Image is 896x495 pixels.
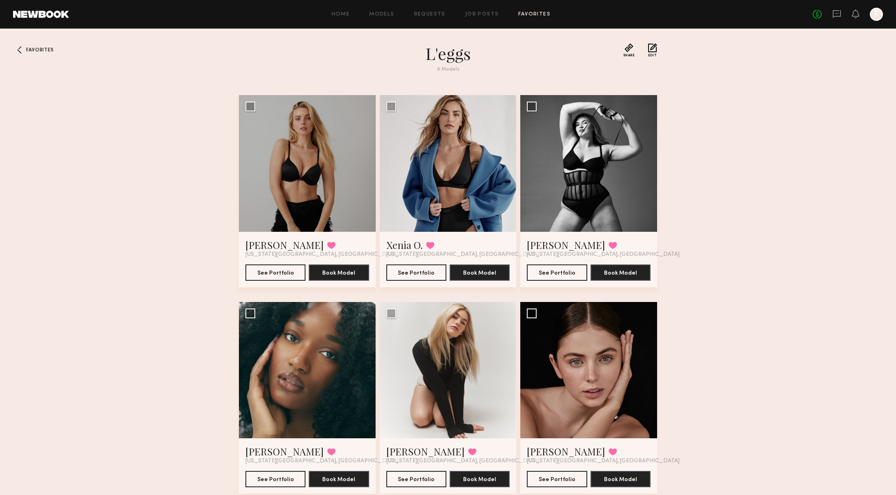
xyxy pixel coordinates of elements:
[301,43,595,64] h1: L'eggs
[301,67,595,72] div: 8 Models
[386,251,539,258] span: [US_STATE][GEOGRAPHIC_DATA], [GEOGRAPHIC_DATA]
[527,264,587,281] button: See Portfolio
[527,238,605,251] a: [PERSON_NAME]
[527,458,680,464] span: [US_STATE][GEOGRAPHIC_DATA], [GEOGRAPHIC_DATA]
[369,12,394,17] a: Models
[518,12,551,17] a: Favorites
[386,471,446,487] button: See Portfolio
[450,264,510,281] button: Book Model
[386,458,539,464] span: [US_STATE][GEOGRAPHIC_DATA], [GEOGRAPHIC_DATA]
[245,264,305,281] button: See Portfolio
[245,458,398,464] span: [US_STATE][GEOGRAPHIC_DATA], [GEOGRAPHIC_DATA]
[414,12,446,17] a: Requests
[245,471,305,487] button: See Portfolio
[648,54,657,57] span: Edit
[245,445,324,458] a: [PERSON_NAME]
[450,475,510,482] a: Book Model
[450,471,510,487] button: Book Model
[386,264,446,281] button: See Portfolio
[309,475,369,482] a: Book Model
[13,43,26,56] a: Favorites
[527,471,587,487] button: See Portfolio
[386,445,465,458] a: [PERSON_NAME]
[591,471,651,487] button: Book Model
[623,54,635,57] span: Share
[870,8,883,21] a: F
[26,48,53,53] span: Favorites
[309,269,369,276] a: Book Model
[450,269,510,276] a: Book Model
[245,251,398,258] span: [US_STATE][GEOGRAPHIC_DATA], [GEOGRAPHIC_DATA]
[527,251,680,258] span: [US_STATE][GEOGRAPHIC_DATA], [GEOGRAPHIC_DATA]
[623,43,635,57] button: Share
[245,238,324,251] a: [PERSON_NAME]
[309,264,369,281] button: Book Model
[332,12,350,17] a: Home
[648,43,657,57] button: Edit
[591,269,651,276] a: Book Model
[591,475,651,482] a: Book Model
[386,238,423,251] a: Xenia O.
[527,445,605,458] a: [PERSON_NAME]
[591,264,651,281] button: Book Model
[309,471,369,487] button: Book Model
[465,12,499,17] a: Job Posts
